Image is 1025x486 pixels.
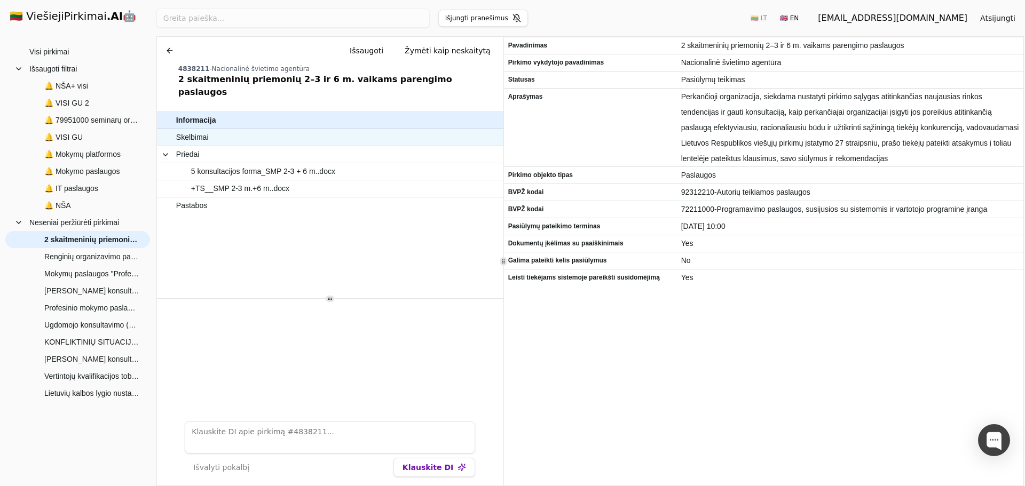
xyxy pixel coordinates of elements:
span: 🔔 VISI GU [44,129,83,145]
span: 2 skaitmeninių priemonių 2–3 ir 6 m. vaikams parengimo paslaugos [44,232,139,248]
span: Informacija [176,113,216,128]
span: Yes [681,270,1019,285]
span: Pasiūlymų teikimas [681,72,1019,87]
span: 🔔 NŠA [44,197,71,213]
input: Greita paieška... [156,9,430,28]
span: Mokymų paslaugos "Profesinio mokymo įstaigų komandų mokymų organizavimo ir įgyvendinimo paslaugos" [44,266,139,282]
span: Renginių organizavimo paslaugos [44,249,139,265]
span: Nacionalinė švietimo agentūra [681,55,1019,70]
button: Išjungti pranešimus [438,10,528,27]
div: - [178,65,499,73]
button: 🇬🇧 EN [774,10,805,27]
span: Neseniai peržiūrėti pirkimai [29,214,119,230]
span: Dokumentų įkėlimas su paaiškinimais [508,236,673,251]
span: Perkančioji organizacija, siekdama nustatyti pirkimo sąlygas atitinkančias naujausias rinkos tend... [681,89,1019,166]
span: +TS__SMP 2-3 m.+6 m..docx [191,181,289,196]
button: Atsijungti [972,9,1024,28]
span: [DATE] 10:00 [681,219,1019,234]
span: No [681,253,1019,268]
span: 92312210-Autorių teikiamos paslaugos [681,185,1019,200]
span: Pirkimo vykdytojo pavadinimas [508,55,673,70]
span: 🔔 NŠA+ visi [44,78,88,94]
span: Pavadinimas [508,38,673,53]
span: Visi pirkimai [29,44,69,60]
span: Statusas [508,72,673,87]
span: 🔔 IT paslaugos [44,180,98,196]
button: Klauskite DI [393,458,475,477]
button: Išsaugoti [341,41,392,60]
span: Aprašymas [508,89,673,105]
span: 🔔 VISI GU 2 [44,95,89,111]
span: Pasiūlymų pateikimo terminas [508,219,673,234]
span: 2 skaitmeninių priemonių 2–3 ir 6 m. vaikams parengimo paslaugos [681,38,1019,53]
span: Yes [681,236,1019,251]
div: 2 skaitmeninių priemonių 2–3 ir 6 m. vaikams parengimo paslaugos [178,73,499,99]
span: Pirkimo objekto tipas [508,168,673,183]
span: Profesinio mokymo paslaugos (virėjų kursai) [44,300,139,316]
span: Vertintojų kvalifikacijos tobulinimas (Atviras konkursas) [44,368,139,384]
span: Galima pateikti kelis pasiūlymus [508,253,673,268]
span: [PERSON_NAME] konsultacija "DĖL METODINĖS PAGALBOS PRIEMONIŲ PARENGIMO IR PATALPINIMO SKAITMENINĖ... [44,283,139,299]
span: 🔔 Mokymo paslaugos [44,163,120,179]
span: [PERSON_NAME] konsultacija dėl Užduočių rengėjų mokymų paslaugų pirkimo [44,351,139,367]
span: Pastabos [176,198,207,213]
div: [EMAIL_ADDRESS][DOMAIN_NAME] [818,12,967,25]
span: 72211000-Programavimo paslaugos, susijusios su sistemomis ir vartotojo programine įranga [681,202,1019,217]
span: 🔔 79951000 seminarų org pasl [44,112,139,128]
span: Ugdomojo konsultavimo (koučingo) paslaugos [44,317,139,333]
strong: .AI [107,10,123,22]
span: BVPŽ kodai [508,202,673,217]
span: Išsaugoti filtrai [29,61,77,77]
span: BVPŽ kodai [508,185,673,200]
span: Nacionalinė švietimo agentūra [212,65,310,73]
span: 🔔 Mokymų platformos [44,146,121,162]
span: 4838211 [178,65,209,73]
span: Paslaugos [681,168,1019,183]
span: 5 konsultacijos forma_SMP 2-3 + 6 m..docx [191,164,335,179]
button: Žymėti kaip neskaitytą [396,41,499,60]
span: Leisti tiekėjams sistemoje pareikšti susidomėjimą [508,270,673,285]
span: KONFLIKTINIŲ SITUACIJŲ VALDYMO MOKYMAI (REGIONŲ SPECIALIOJO UGDYMO CENTRŲ DARBUOTOJAMS) rinkos ko... [44,334,139,350]
span: Lietuvių kalbos lygio nustatymo testų sukūrimo paslaugos (Atviras konkursas) [44,385,139,401]
span: Skelbimai [176,130,209,145]
span: Priedai [176,147,200,162]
